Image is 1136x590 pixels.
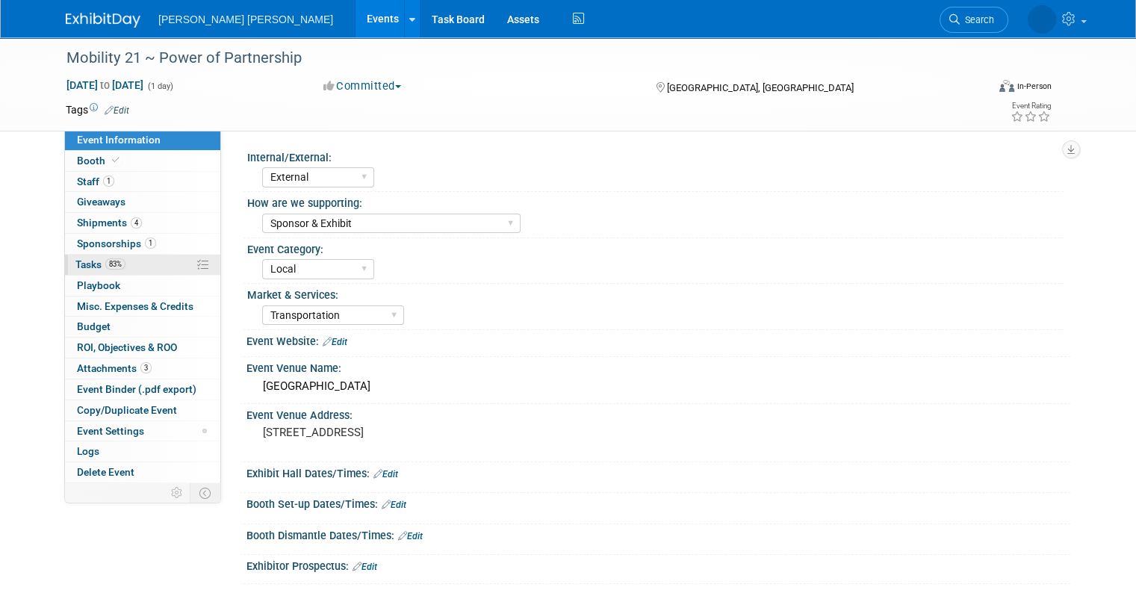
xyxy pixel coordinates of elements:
a: Edit [398,531,423,541]
img: ExhibitDay [66,13,140,28]
span: ROI, Objectives & ROO [77,341,177,353]
span: Tasks [75,258,125,270]
div: Exhibit Hall Dates/Times: [246,462,1070,482]
a: Edit [105,105,129,116]
div: Event Website: [246,330,1070,350]
span: [PERSON_NAME] [PERSON_NAME] [158,13,333,25]
span: Modified Layout [202,429,207,433]
span: Delete Event [77,466,134,478]
span: Giveaways [77,196,125,208]
a: Event Binder (.pdf export) [65,379,220,400]
span: Logs [77,445,99,457]
span: Copy/Duplicate Event [77,404,177,416]
span: [GEOGRAPHIC_DATA], [GEOGRAPHIC_DATA] [667,82,854,93]
span: Misc. Expenses & Credits [77,300,193,312]
div: Event Format [906,78,1052,100]
a: Event Settings [65,421,220,441]
a: Misc. Expenses & Credits [65,296,220,317]
div: Internal/External: [247,146,1064,165]
span: to [98,79,112,91]
span: Event Binder (.pdf export) [77,383,196,395]
a: Tasks83% [65,255,220,275]
a: Attachments3 [65,358,220,379]
td: Toggle Event Tabs [190,483,221,503]
span: 83% [105,258,125,270]
div: Exhibitor Prospectus: [246,555,1070,574]
img: Kelly Graber [1028,5,1056,34]
span: Shipments [77,217,142,229]
td: Personalize Event Tab Strip [164,483,190,503]
a: Delete Event [65,462,220,482]
span: Attachments [77,362,152,374]
a: Playbook [65,276,220,296]
span: Event Settings [77,425,144,437]
a: Search [940,7,1008,33]
div: Market & Services: [247,284,1064,302]
a: Shipments4 [65,213,220,233]
button: Committed [318,78,407,94]
a: Edit [353,562,377,572]
a: Budget [65,317,220,337]
pre: [STREET_ADDRESS] [263,426,574,439]
span: 3 [140,362,152,373]
i: Booth reservation complete [112,156,120,164]
span: Budget [77,320,111,332]
span: Event Information [77,134,161,146]
a: Edit [382,500,406,510]
div: Event Venue Address: [246,404,1070,423]
span: Sponsorships [77,237,156,249]
span: [DATE] [DATE] [66,78,144,92]
span: Staff [77,176,114,187]
div: Mobility 21 ~ Power of Partnership [61,45,968,72]
a: Copy/Duplicate Event [65,400,220,420]
span: 1 [145,237,156,249]
a: Event Information [65,130,220,150]
span: Search [960,14,994,25]
div: In-Person [1016,81,1052,92]
img: Format-Inperson.png [999,80,1014,92]
div: Event Venue Name: [246,357,1070,376]
div: Event Category: [247,238,1064,257]
span: 4 [131,217,142,229]
div: Event Rating [1011,102,1051,110]
span: 1 [103,176,114,187]
a: Edit [373,469,398,479]
div: Booth Dismantle Dates/Times: [246,524,1070,544]
div: [GEOGRAPHIC_DATA] [258,375,1059,398]
span: (1 day) [146,81,173,91]
a: Booth [65,151,220,171]
div: How are we supporting: [247,192,1064,211]
td: Tags [66,102,129,117]
a: ROI, Objectives & ROO [65,338,220,358]
a: Sponsorships1 [65,234,220,254]
a: Edit [323,337,347,347]
a: Giveaways [65,192,220,212]
span: Booth [77,155,122,167]
span: Playbook [77,279,120,291]
a: Staff1 [65,172,220,192]
a: Logs [65,441,220,462]
div: Booth Set-up Dates/Times: [246,493,1070,512]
